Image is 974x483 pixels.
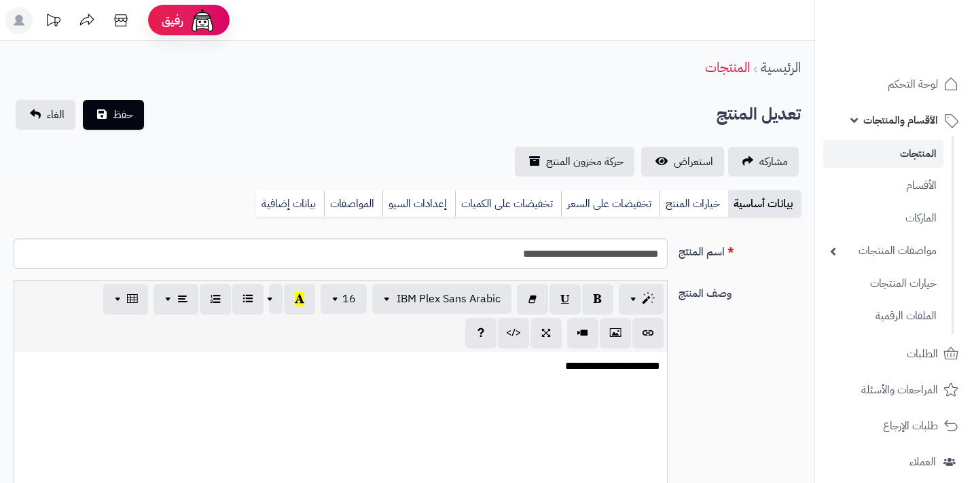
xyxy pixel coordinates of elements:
span: الغاء [47,107,65,123]
span: مشاركه [759,154,788,170]
a: بيانات إضافية [256,190,324,217]
a: لوحة التحكم [823,68,966,101]
a: إعدادات السيو [382,190,455,217]
a: بيانات أساسية [728,190,801,217]
span: الأقسام والمنتجات [863,111,938,130]
span: رفيق [162,12,183,29]
a: الأقسام [823,171,943,200]
button: حفظ [83,100,144,130]
a: تخفيضات على السعر [561,190,660,217]
a: تحديثات المنصة [36,7,70,37]
button: IBM Plex Sans Arabic [372,284,511,314]
a: مشاركه [728,147,799,177]
h2: تعديل المنتج [717,101,801,128]
a: تخفيضات على الكميات [455,190,561,217]
span: 16 [342,291,356,307]
a: خيارات المنتجات [823,269,943,298]
span: المراجعات والأسئلة [861,380,938,399]
a: المنتجات [823,140,943,168]
a: مواصفات المنتجات [823,236,943,266]
a: طلبات الإرجاع [823,410,966,442]
a: المواصفات [324,190,382,217]
span: طلبات الإرجاع [883,416,938,435]
a: المنتجات [705,57,750,77]
a: الملفات الرقمية [823,302,943,331]
a: الغاء [16,100,75,130]
img: logo-2.png [882,38,961,67]
a: حركة مخزون المنتج [515,147,634,177]
a: الرئيسية [761,57,801,77]
a: الطلبات [823,338,966,370]
span: لوحة التحكم [888,75,938,94]
img: ai-face.png [189,7,216,34]
label: وصف المنتج [673,280,806,302]
span: الطلبات [907,344,938,363]
a: المراجعات والأسئلة [823,374,966,406]
button: 16 [321,284,367,314]
span: حركة مخزون المنتج [546,154,624,170]
a: استعراض [641,147,724,177]
a: خيارات المنتج [660,190,728,217]
a: الماركات [823,204,943,233]
span: IBM Plex Sans Arabic [397,291,501,307]
span: العملاء [909,452,936,471]
label: اسم المنتج [673,238,806,260]
a: العملاء [823,446,966,478]
span: حفظ [113,107,133,123]
span: استعراض [674,154,713,170]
